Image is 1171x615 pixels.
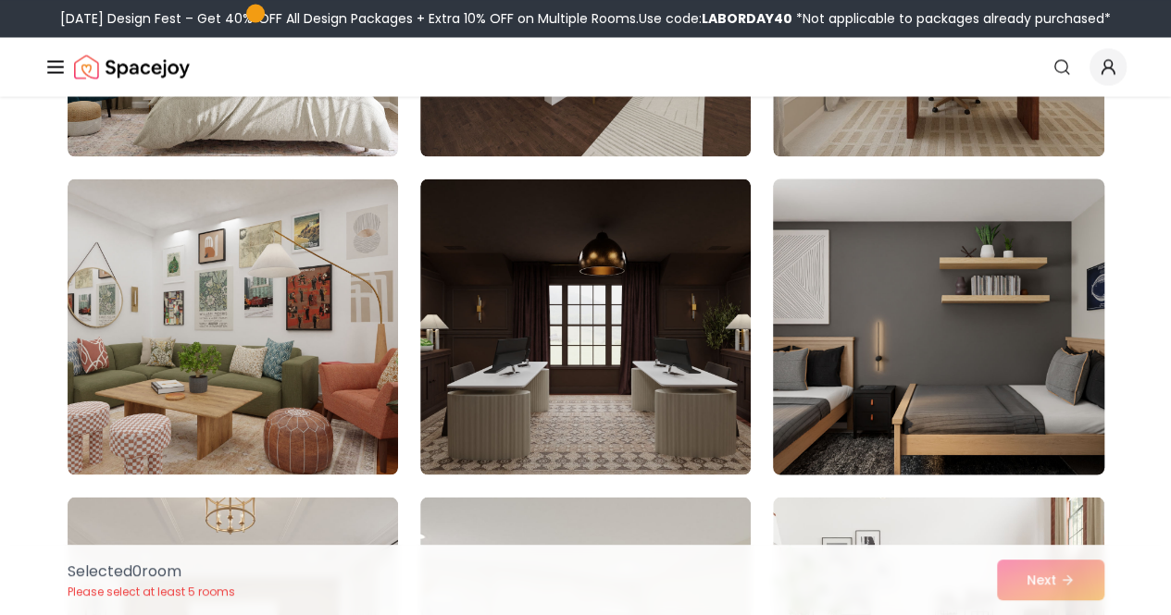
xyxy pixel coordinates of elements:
[68,178,398,474] img: Room room-16
[68,560,235,583] p: Selected 0 room
[74,48,190,85] img: Spacejoy Logo
[420,178,751,474] img: Room room-17
[60,9,1111,28] div: [DATE] Design Fest – Get 40% OFF All Design Packages + Extra 10% OFF on Multiple Rooms.
[44,37,1127,96] nav: Global
[765,171,1112,482] img: Room room-18
[68,584,235,599] p: Please select at least 5 rooms
[639,9,792,28] span: Use code:
[702,9,792,28] b: LABORDAY40
[74,48,190,85] a: Spacejoy
[792,9,1111,28] span: *Not applicable to packages already purchased*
